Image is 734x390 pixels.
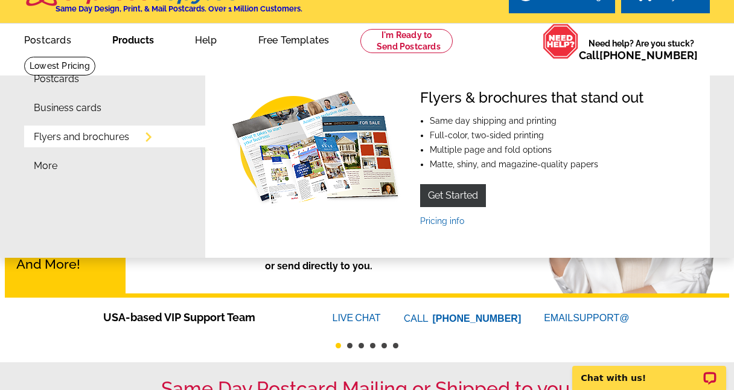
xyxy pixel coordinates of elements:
[420,216,464,226] a: Pricing info
[420,89,643,107] h4: Flyers & brochures that stand out
[34,103,101,113] a: Business cards
[420,184,486,207] a: Get Started
[579,49,698,62] span: Call
[168,245,470,273] p: Postcards mailed to your list or send directly to you.
[393,343,398,348] button: 6 of 6
[239,25,349,53] a: Free Templates
[333,311,356,325] font: LIVE
[381,343,387,348] button: 5 of 6
[227,89,401,210] img: Flyers & brochures that stand out
[93,25,173,53] a: Products
[430,160,643,168] li: Matte, shiny, and magazine-quality papers
[433,313,522,324] a: [PHONE_NUMBER]
[333,313,381,323] a: LIVECHAT
[543,24,579,59] img: help
[176,25,237,53] a: Help
[370,343,375,348] button: 4 of 6
[564,352,734,390] iframe: LiveChat chat widget
[573,311,631,325] font: SUPPORT@
[579,37,704,62] span: Need help? Are you stuck?
[103,309,296,325] span: USA-based VIP Support Team
[347,343,353,348] button: 2 of 6
[430,145,643,154] li: Multiple page and fold options
[56,4,302,13] h4: Same Day Design, Print, & Mail Postcards. Over 1 Million Customers.
[404,312,430,326] font: CALL
[34,132,129,142] a: Flyers and brochures
[599,49,698,62] a: [PHONE_NUMBER]
[336,343,341,348] button: 1 of 6
[430,131,643,139] li: Full-color, two-sided printing
[430,117,643,125] li: Same day shipping and printing
[5,25,91,53] a: Postcards
[34,161,57,171] a: More
[544,313,631,323] a: EMAILSUPPORT@
[359,343,364,348] button: 3 of 6
[34,74,79,84] a: Postcards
